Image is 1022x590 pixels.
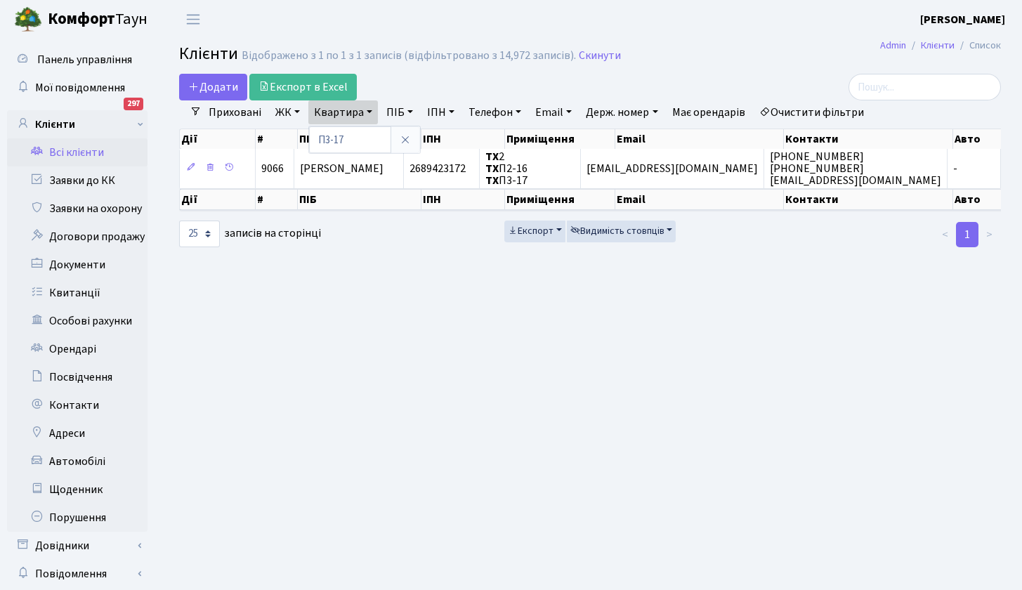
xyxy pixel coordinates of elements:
span: Мої повідомлення [35,80,125,96]
a: Email [530,100,577,124]
nav: breadcrumb [859,31,1022,60]
a: Квартира [308,100,378,124]
a: Особові рахунки [7,307,148,335]
b: [PERSON_NAME] [920,12,1005,27]
b: ТХ [485,161,499,176]
a: Всі клієнти [7,138,148,166]
a: Приховані [203,100,267,124]
span: 2689423172 [410,161,466,176]
b: ТХ [485,149,499,164]
li: Список [955,38,1001,53]
a: Заявки на охорону [7,195,148,223]
a: 1 [956,222,978,247]
select: записів на сторінці [179,221,220,247]
img: logo.png [14,6,42,34]
a: Квитанції [7,279,148,307]
b: Комфорт [48,8,115,30]
span: [PHONE_NUMBER] [PHONE_NUMBER] [EMAIL_ADDRESS][DOMAIN_NAME] [770,149,941,188]
a: Повідомлення [7,560,148,588]
th: Email [615,129,785,149]
input: Пошук... [849,74,1001,100]
span: Експорт [508,224,553,238]
span: 2 П2-16 П3-17 [485,149,528,188]
button: Експорт [504,221,565,242]
a: Admin [880,38,906,53]
label: записів на сторінці [179,221,321,247]
a: Документи [7,251,148,279]
div: 297 [124,98,143,110]
span: Додати [188,79,238,95]
span: Клієнти [179,41,238,66]
th: Контакти [784,189,953,210]
th: Приміщення [505,129,615,149]
th: ІПН [421,129,505,149]
div: Відображено з 1 по 1 з 1 записів (відфільтровано з 14,972 записів). [242,49,576,63]
a: Експорт в Excel [249,74,357,100]
a: ПІБ [381,100,419,124]
a: ІПН [421,100,460,124]
a: Клієнти [7,110,148,138]
a: Заявки до КК [7,166,148,195]
a: Мої повідомлення297 [7,74,148,102]
a: Довідники [7,532,148,560]
a: Адреси [7,419,148,447]
span: [PERSON_NAME] [300,161,384,176]
button: Переключити навігацію [176,8,211,31]
a: Договори продажу [7,223,148,251]
span: - [953,161,957,176]
a: [PERSON_NAME] [920,11,1005,28]
th: Приміщення [505,189,615,210]
th: Контакти [784,129,953,149]
th: Авто [953,129,1011,149]
th: ПІБ [298,189,421,210]
th: # [256,189,298,210]
th: # [256,129,298,149]
span: Таун [48,8,148,32]
th: Дії [180,189,256,210]
a: Орендарі [7,335,148,363]
span: Видимість стовпців [570,224,664,238]
b: ТХ [485,173,499,189]
a: Додати [179,74,247,100]
a: Автомобілі [7,447,148,476]
th: Авто [953,189,1011,210]
a: Посвідчення [7,363,148,391]
span: 9066 [261,161,284,176]
button: Видимість стовпців [567,221,676,242]
a: Очистити фільтри [754,100,870,124]
span: Панель управління [37,52,132,67]
a: Порушення [7,504,148,532]
th: Дії [180,129,256,149]
a: Панель управління [7,46,148,74]
th: ІПН [421,189,505,210]
a: ЖК [270,100,306,124]
a: Клієнти [921,38,955,53]
span: [EMAIL_ADDRESS][DOMAIN_NAME] [587,161,758,176]
a: Щоденник [7,476,148,504]
a: Скинути [579,49,621,63]
th: Email [615,189,785,210]
a: Телефон [463,100,527,124]
a: Держ. номер [580,100,663,124]
th: ПІБ [298,129,421,149]
a: Контакти [7,391,148,419]
a: Має орендарів [667,100,751,124]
